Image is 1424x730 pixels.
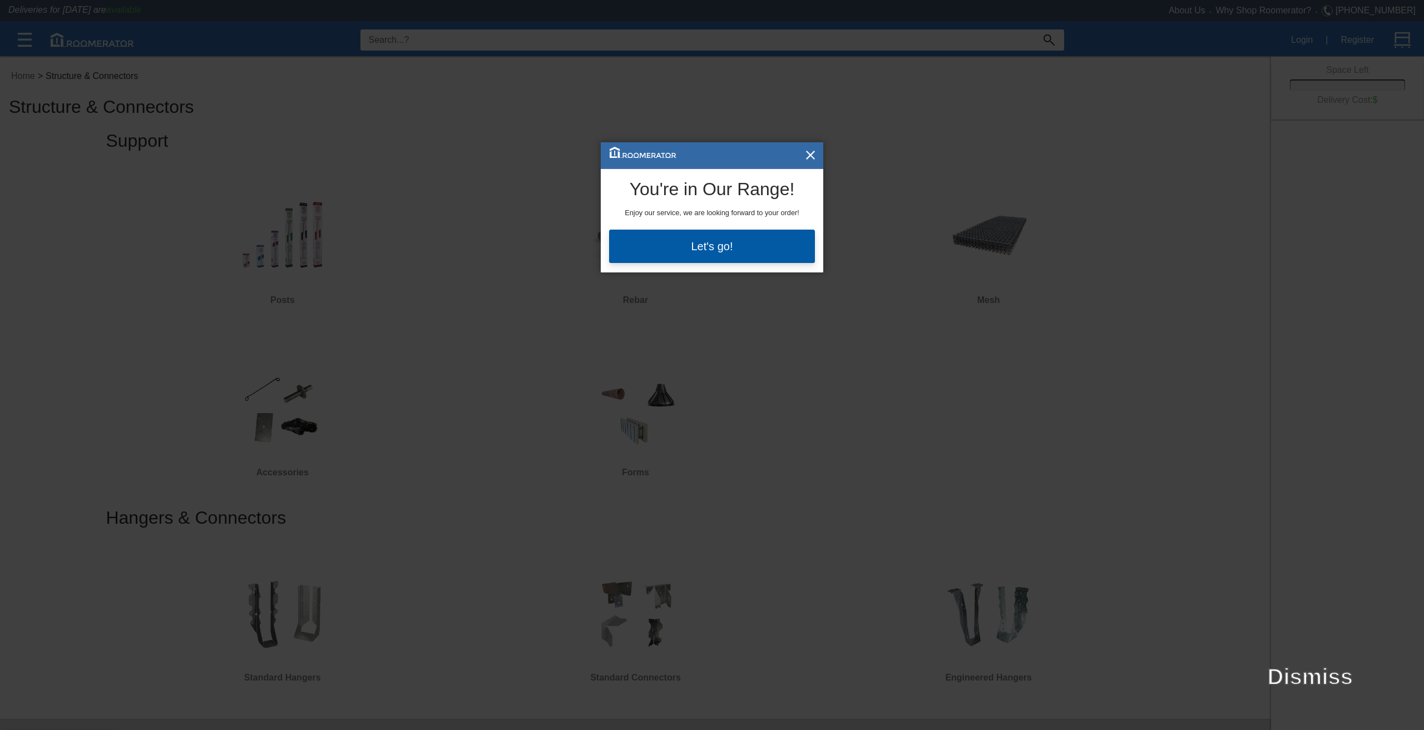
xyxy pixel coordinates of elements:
button: Let's go! [609,230,815,263]
label: Dismiss [1268,660,1353,693]
h3: Enjoy our service, we are looking forward to your order! [609,209,815,217]
img: roomerator-logo.svg [610,147,676,158]
h1: You're in Our Range! [609,169,815,196]
img: X_Button.png [805,150,816,161]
